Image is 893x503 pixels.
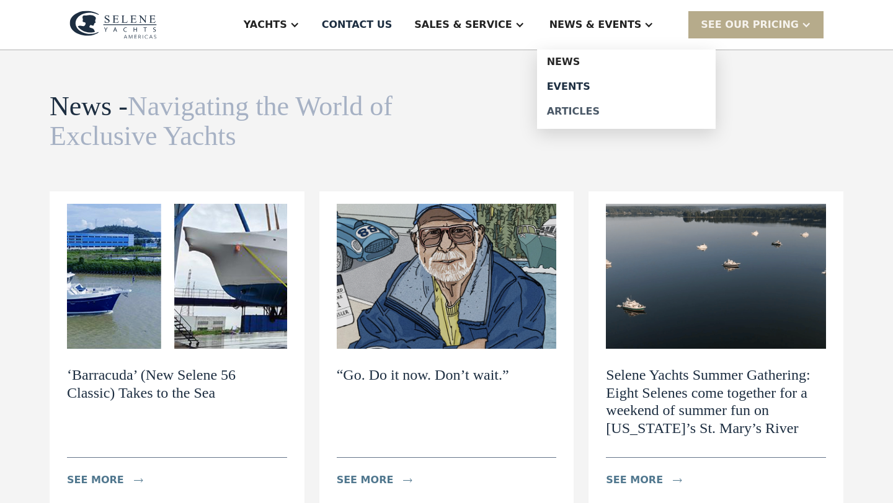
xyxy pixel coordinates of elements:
div: Contact US [322,17,393,32]
nav: News & EVENTS [537,50,716,129]
div: see more [606,473,663,488]
img: icon [403,478,412,483]
div: SEE Our Pricing [701,17,799,32]
h1: News - [50,92,408,152]
a: Events [537,74,716,99]
div: SEE Our Pricing [688,11,824,38]
div: Articles [547,107,706,116]
span: Navigating the World of Exclusive Yachts [50,91,393,151]
div: Sales & Service [414,17,512,32]
img: icon [134,478,143,483]
h2: “Go. Do it now. Don’t wait.” [337,366,509,384]
img: ‘Barracuda’ (New Selene 56 Classic) Takes to the Sea [67,204,287,349]
div: see more [337,473,394,488]
h2: Selene Yachts Summer Gathering: Eight Selenes come together for a weekend of summer fun on [US_ST... [606,366,826,437]
img: Selene Yachts Summer Gathering: Eight Selenes come together for a weekend of summer fun on Maryla... [606,204,826,349]
img: “Go. Do it now. Don’t wait.” [337,204,557,349]
div: Yachts [244,17,287,32]
img: logo [69,11,157,39]
a: Articles [537,99,716,124]
div: Events [547,82,706,92]
div: News [547,57,706,67]
div: News & EVENTS [549,17,642,32]
a: News [537,50,716,74]
h2: ‘Barracuda’ (New Selene 56 Classic) Takes to the Sea [67,366,287,402]
div: see more [67,473,124,488]
img: icon [673,478,682,483]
